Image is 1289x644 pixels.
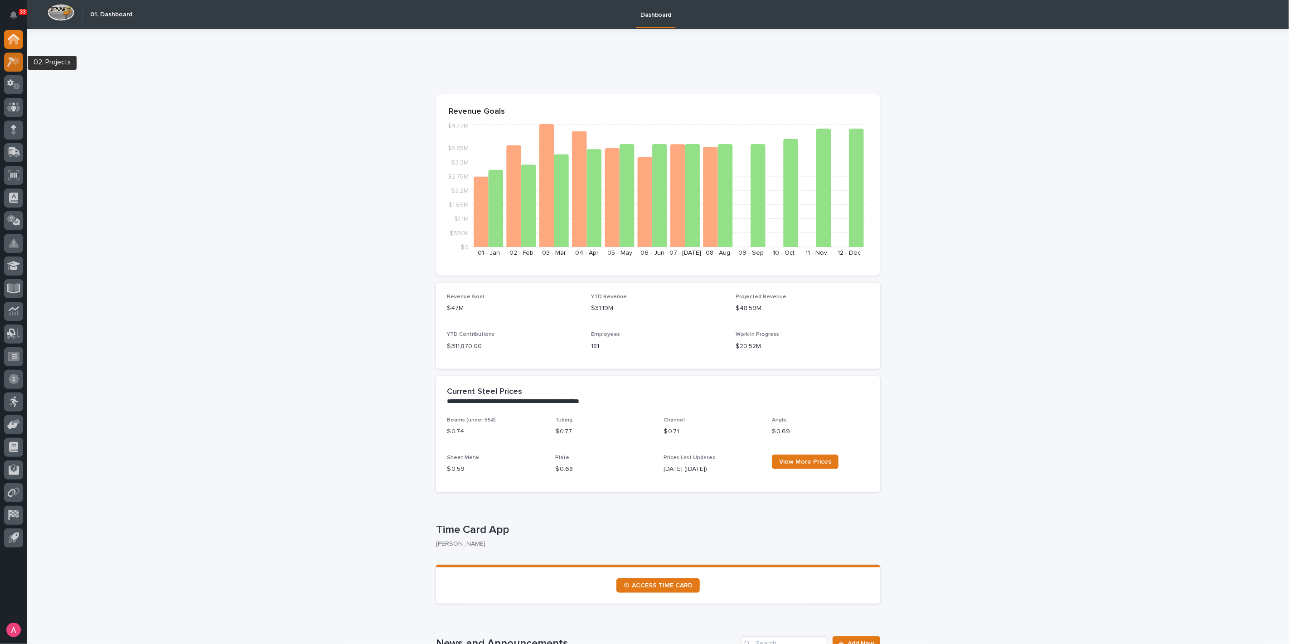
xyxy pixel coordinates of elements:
[772,427,869,436] p: $ 0.69
[772,417,787,423] span: Angle
[555,417,572,423] span: Tubing
[736,332,779,337] span: Work in Progress
[555,427,653,436] p: $ 0.77
[591,294,627,300] span: YTD Revenue
[447,387,522,397] h2: Current Steel Prices
[4,620,23,639] button: users-avatar
[447,332,494,337] span: YTD Contributions
[736,304,869,313] p: $48.59M
[447,417,496,423] span: Beams (under 55#)
[447,342,581,351] p: $ 311,870.00
[451,188,469,194] tspan: $2.2M
[460,244,469,251] tspan: $0
[616,578,700,593] a: ⏲ ACCESS TIME CARD
[640,250,664,256] text: 06 - Jun
[448,174,469,180] tspan: $2.75M
[4,5,23,24] button: Notifications
[454,216,469,223] tspan: $1.1M
[773,250,795,256] text: 10 - Oct
[11,11,23,25] div: Notifications33
[706,250,731,256] text: 08 - Aug
[447,294,484,300] span: Revenue Goal
[447,123,469,130] tspan: $4.77M
[20,9,26,15] p: 33
[669,250,702,256] text: 07 - [DATE]
[624,582,693,589] span: ⏲ ACCESS TIME CARD
[738,250,764,256] text: 09 - Sep
[447,455,480,460] span: Sheet Metal
[591,304,725,313] p: $31.19M
[779,459,831,465] span: View More Prices
[575,250,599,256] text: 04 - Apr
[451,160,469,166] tspan: $3.3M
[447,304,581,313] p: $47M
[664,465,761,474] p: [DATE] ([DATE])
[48,4,74,21] img: Workspace Logo
[806,250,828,256] text: 11 - Nov
[736,342,869,351] p: $20.52M
[447,145,469,152] tspan: $3.85M
[555,465,653,474] p: $ 0.68
[509,250,533,256] text: 02 - Feb
[664,417,685,423] span: Channel
[436,523,877,537] p: Time Card App
[542,250,566,256] text: 03 - Mar
[555,455,569,460] span: Plate
[664,427,761,436] p: $ 0.71
[448,202,469,208] tspan: $1.65M
[772,455,838,469] a: View More Prices
[838,250,861,256] text: 12 - Dec
[591,342,725,351] p: 181
[664,455,716,460] span: Prices Last Updated
[447,465,544,474] p: $ 0.59
[450,230,469,237] tspan: $550K
[449,107,867,117] p: Revenue Goals
[90,11,132,19] h2: 01. Dashboard
[447,427,544,436] p: $ 0.74
[436,540,873,548] p: [PERSON_NAME]
[478,250,500,256] text: 01 - Jan
[591,332,620,337] span: Employees
[607,250,632,256] text: 05 - May
[736,294,786,300] span: Projected Revenue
